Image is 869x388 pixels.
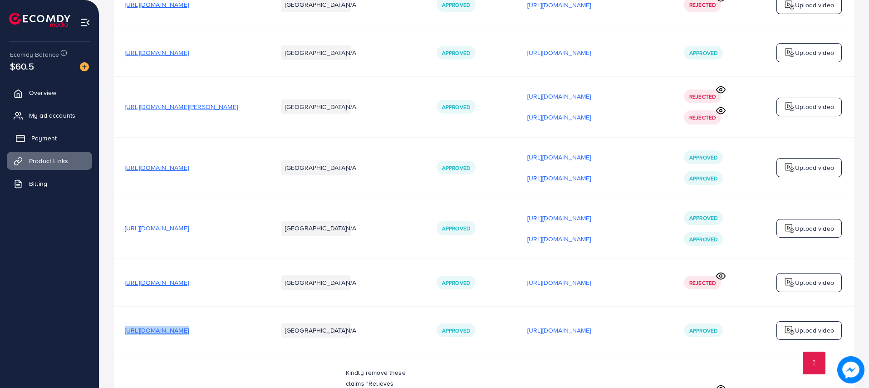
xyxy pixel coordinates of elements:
[442,103,470,111] span: Approved
[442,224,470,232] span: Approved
[689,1,716,9] span: Rejected
[689,154,717,161] span: Approved
[10,60,34,73] span: $60.5
[346,163,356,172] span: N/A
[10,50,59,59] span: Ecomdy Balance
[31,134,57,143] span: Payment
[784,277,795,288] img: logo
[442,49,470,57] span: Approved
[795,47,834,58] p: Upload video
[29,179,47,188] span: Billing
[784,47,795,58] img: logo
[795,223,834,234] p: Upload video
[281,221,351,235] li: [GEOGRAPHIC_DATA]
[527,277,591,288] p: [URL][DOMAIN_NAME]
[7,106,92,124] a: My ad accounts
[527,234,591,244] p: [URL][DOMAIN_NAME]
[689,279,716,287] span: Rejected
[29,88,56,97] span: Overview
[689,174,717,182] span: Approved
[784,223,795,234] img: logo
[689,114,716,121] span: Rejected
[7,174,92,193] a: Billing
[442,1,470,9] span: Approved
[689,235,717,243] span: Approved
[29,111,75,120] span: My ad accounts
[442,279,470,287] span: Approved
[281,275,351,290] li: [GEOGRAPHIC_DATA]
[125,102,238,111] span: [URL][DOMAIN_NAME][PERSON_NAME]
[795,162,834,173] p: Upload video
[281,323,351,338] li: [GEOGRAPHIC_DATA]
[7,129,92,147] a: Payment
[795,101,834,112] p: Upload video
[346,326,356,335] span: N/A
[784,101,795,112] img: logo
[689,93,716,100] span: Rejected
[689,214,717,222] span: Approved
[125,48,189,57] span: [URL][DOMAIN_NAME]
[527,112,591,123] p: [URL][DOMAIN_NAME]
[80,17,90,28] img: menu
[689,327,717,334] span: Approved
[346,102,356,111] span: N/A
[281,160,351,175] li: [GEOGRAPHIC_DATA]
[80,62,89,71] img: image
[29,156,68,165] span: Product Links
[7,84,92,102] a: Overview
[442,164,470,172] span: Approved
[527,47,591,58] p: [URL][DOMAIN_NAME]
[281,45,351,60] li: [GEOGRAPHIC_DATA]
[346,278,356,287] span: N/A
[527,213,591,224] p: [URL][DOMAIN_NAME]
[125,163,189,172] span: [URL][DOMAIN_NAME]
[527,152,591,163] p: [URL][DOMAIN_NAME]
[125,224,189,233] span: [URL][DOMAIN_NAME]
[125,326,189,335] span: [URL][DOMAIN_NAME]
[9,13,70,27] img: logo
[346,48,356,57] span: N/A
[346,224,356,233] span: N/A
[125,278,189,287] span: [URL][DOMAIN_NAME]
[527,91,591,102] p: [URL][DOMAIN_NAME]
[442,327,470,334] span: Approved
[527,173,591,184] p: [URL][DOMAIN_NAME]
[784,325,795,336] img: logo
[837,356,864,383] img: image
[795,325,834,336] p: Upload video
[527,325,591,336] p: [URL][DOMAIN_NAME]
[7,152,92,170] a: Product Links
[784,162,795,173] img: logo
[795,277,834,288] p: Upload video
[689,49,717,57] span: Approved
[281,99,351,114] li: [GEOGRAPHIC_DATA]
